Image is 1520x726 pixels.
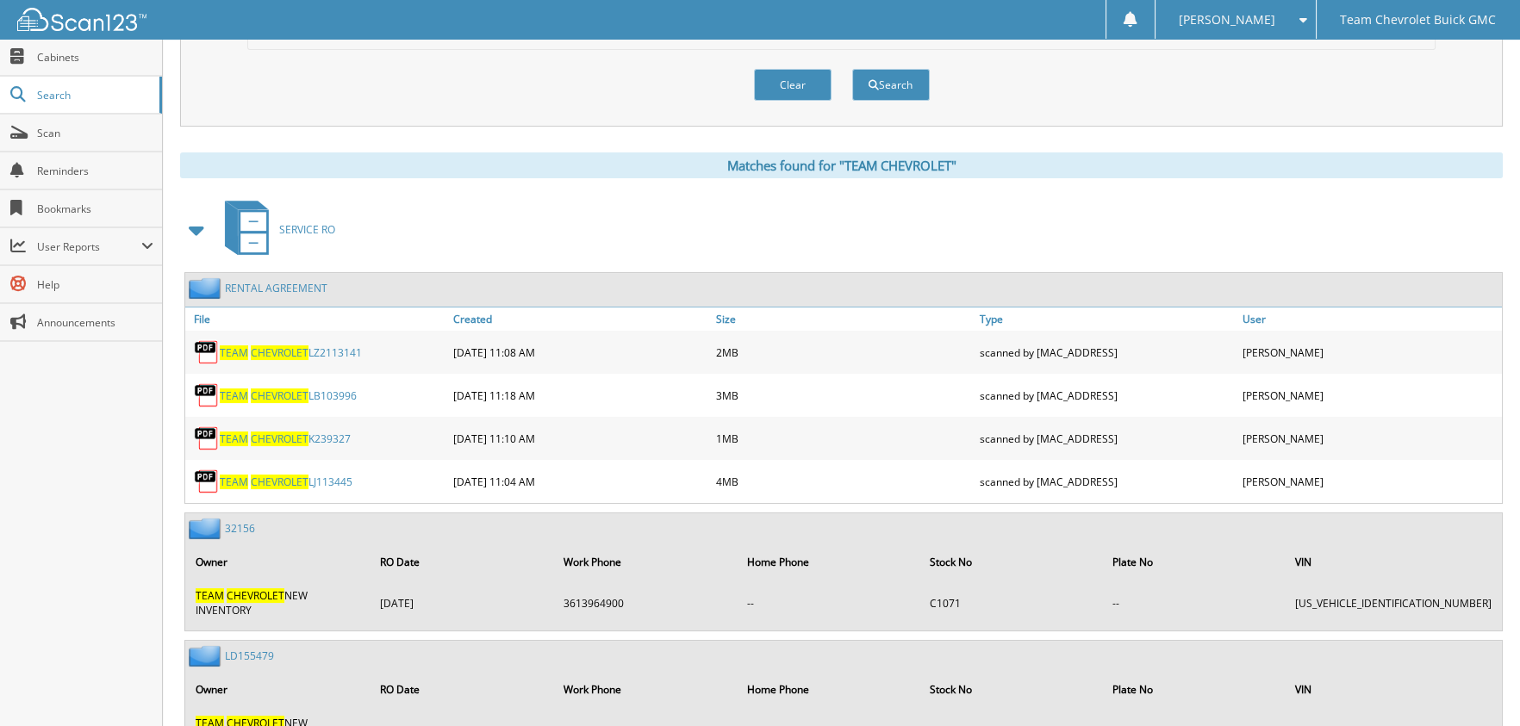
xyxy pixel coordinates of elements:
a: Created [449,307,713,331]
span: CHEVROLET [251,388,308,403]
div: Matches found for "TEAM CHEVROLET" [180,152,1503,178]
img: folder2.png [189,277,225,299]
a: RENTAL AGREEMENT [225,281,327,295]
a: Size [712,307,975,331]
th: VIN [1286,672,1500,707]
img: PDF.png [194,382,220,408]
td: [DATE] [371,581,552,624]
span: Team Chevrolet Buick GMC [1340,15,1496,25]
div: scanned by [MAC_ADDRESS] [975,335,1239,369]
div: 3MB [712,378,975,413]
span: TEAM [220,475,248,489]
span: Announcements [37,315,153,330]
div: [DATE] 11:10 AM [449,421,713,456]
th: RO Date [371,544,552,580]
span: Cabinets [37,50,153,65]
th: Owner [187,672,370,707]
div: 1MB [712,421,975,456]
td: [US_VEHICLE_IDENTIFICATION_NUMBER] [1286,581,1500,624]
iframe: Chat Widget [1434,643,1520,726]
img: folder2.png [189,645,225,667]
a: 32156 [225,521,255,536]
a: TEAM CHEVROLETLZ2113141 [220,345,362,360]
a: User [1238,307,1502,331]
span: TEAM [220,431,248,446]
span: Reminders [37,164,153,178]
div: [DATE] 11:04 AM [449,464,713,499]
th: Owner [187,544,370,580]
div: scanned by [MAC_ADDRESS] [975,378,1239,413]
td: -- [1104,581,1285,624]
span: CHEVROLET [251,345,308,360]
th: Home Phone [738,672,919,707]
span: [PERSON_NAME] [1179,15,1275,25]
span: SERVICE RO [279,222,335,237]
div: [PERSON_NAME] [1238,378,1502,413]
img: PDF.png [194,425,220,451]
a: Type [975,307,1239,331]
div: 4MB [712,464,975,499]
td: NEW INVENTORY [187,581,370,624]
th: Work Phone [555,672,737,707]
div: [DATE] 11:08 AM [449,335,713,369]
th: Stock No [921,544,1102,580]
img: scan123-logo-white.svg [17,8,146,31]
div: [PERSON_NAME] [1238,464,1502,499]
div: 2MB [712,335,975,369]
td: 3613964900 [555,581,737,624]
a: SERVICE RO [215,195,335,264]
th: Home Phone [738,544,919,580]
div: [PERSON_NAME] [1238,421,1502,456]
span: CHEVROLET [251,475,308,489]
th: Work Phone [555,544,737,580]
img: folder2.png [189,518,225,539]
span: CHEVROLET [227,588,284,603]
span: Search [37,88,151,102]
div: scanned by [MAC_ADDRESS] [975,421,1239,456]
span: User Reports [37,239,141,254]
a: TEAM CHEVROLETK239327 [220,431,351,446]
a: TEAM CHEVROLETLB103996 [220,388,357,403]
a: TEAM CHEVROLETLJ113445 [220,475,352,489]
th: Plate No [1104,672,1285,707]
div: scanned by [MAC_ADDRESS] [975,464,1239,499]
span: TEAM [220,345,248,360]
span: Scan [37,126,153,140]
span: CHEVROLET [251,431,308,446]
a: File [185,307,449,331]
th: Plate No [1104,544,1285,580]
span: Bookmarks [37,202,153,216]
th: VIN [1286,544,1500,580]
button: Clear [754,69,832,101]
div: [PERSON_NAME] [1238,335,1502,369]
div: [DATE] 11:18 AM [449,378,713,413]
span: Help [37,277,153,292]
th: RO Date [371,672,552,707]
td: C1071 [921,581,1102,624]
a: LD155479 [225,648,274,663]
span: TEAM [196,588,224,603]
img: PDF.png [194,339,220,365]
th: Stock No [921,672,1102,707]
td: -- [738,581,919,624]
span: TEAM [220,388,248,403]
button: Search [852,69,930,101]
img: PDF.png [194,468,220,494]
